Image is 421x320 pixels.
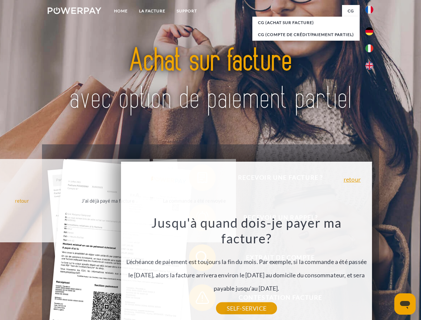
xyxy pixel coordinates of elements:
[365,6,373,14] img: fr
[252,29,360,41] a: CG (Compte de crédit/paiement partiel)
[108,5,133,17] a: Home
[252,17,360,29] a: CG (achat sur facture)
[216,302,277,314] a: SELF-SERVICE
[48,7,101,14] img: logo-powerpay-white.svg
[342,5,360,17] a: CG
[125,215,368,308] div: L'échéance de paiement est toujours la fin du mois. Par exemple, si la commande a été passée le [...
[365,27,373,35] img: de
[394,293,416,315] iframe: Bouton de lancement de la fenêtre de messagerie
[125,215,368,247] h3: Jusqu'à quand dois-je payer ma facture?
[64,32,357,128] img: title-powerpay_fr.svg
[133,5,171,17] a: LA FACTURE
[365,44,373,52] img: it
[365,62,373,70] img: en
[344,176,361,182] a: retour
[171,5,203,17] a: Support
[71,196,146,205] div: J'ai déjà payé ma facture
